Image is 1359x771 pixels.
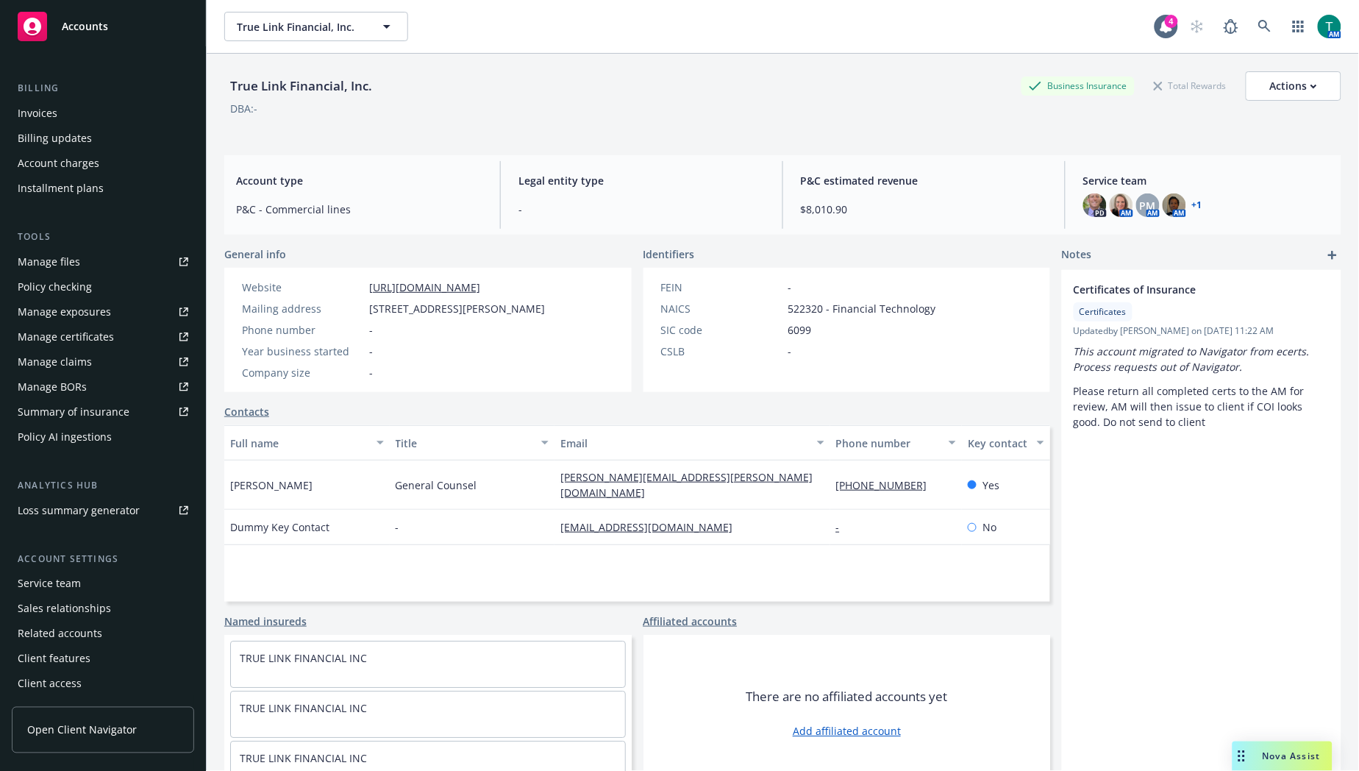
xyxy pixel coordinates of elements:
div: Manage BORs [18,375,87,399]
div: Policy checking [18,275,92,299]
div: Manage files [18,250,80,274]
a: Policy checking [12,275,194,299]
img: photo [1163,193,1186,217]
a: Billing updates [12,127,194,150]
span: Dummy Key Contact [230,519,329,535]
div: Mailing address [242,301,363,316]
a: Switch app [1284,12,1313,41]
div: NAICS [661,301,782,316]
a: Manage certificates [12,325,194,349]
button: Email [554,425,830,461]
a: +1 [1192,201,1202,210]
div: Year business started [242,344,363,359]
span: Legal entity type [518,173,765,188]
div: 4 [1165,15,1178,28]
span: [PERSON_NAME] [230,477,313,493]
span: There are no affiliated accounts yet [746,688,947,706]
span: Identifiers [643,246,695,262]
div: Billing [12,81,194,96]
span: 522320 - Financial Technology [788,301,936,316]
div: Loss summary generator [18,499,140,522]
div: Related accounts [18,622,102,646]
button: Key contact [962,425,1050,461]
span: Certificates [1080,305,1127,319]
span: Accounts [62,21,108,32]
a: add [1324,246,1341,264]
div: Sales relationships [18,597,111,621]
span: - [369,322,373,338]
a: Loss summary generator [12,499,194,522]
div: Analytics hub [12,478,194,493]
a: Manage claims [12,350,194,374]
span: Account type [236,173,482,188]
span: - [369,344,373,359]
span: - [369,365,373,380]
a: Manage BORs [12,375,194,399]
a: TRUE LINK FINANCIAL INC [240,751,367,765]
button: Title [390,425,555,461]
button: Phone number [830,425,963,461]
div: Certificates of InsuranceCertificatesUpdatedby [PERSON_NAME] on [DATE] 11:22 AMThis account migra... [1062,270,1341,441]
div: Actions [1270,72,1317,100]
span: 6099 [788,322,812,338]
div: Manage certificates [18,325,114,349]
span: [STREET_ADDRESS][PERSON_NAME] [369,301,545,316]
div: Total Rewards [1146,77,1234,95]
div: DBA: - [230,101,257,116]
a: Named insureds [224,614,307,629]
div: CSLB [661,344,782,359]
button: Nova Assist [1233,742,1333,771]
a: Sales relationships [12,597,194,621]
a: [PERSON_NAME][EMAIL_ADDRESS][PERSON_NAME][DOMAIN_NAME] [560,470,813,500]
span: General info [224,246,286,262]
div: Company size [242,365,363,380]
a: Manage exposures [12,300,194,324]
span: - [788,344,792,359]
img: photo [1110,193,1133,217]
span: $8,010.90 [801,202,1047,217]
div: Key contact [968,436,1028,451]
span: PM [1140,198,1156,213]
div: True Link Financial, Inc. [224,77,378,96]
div: Service team [18,572,81,596]
div: Full name [230,436,368,451]
a: Service team [12,572,194,596]
span: Nova Assist [1263,750,1321,762]
a: - [836,520,852,534]
a: [PHONE_NUMBER] [836,478,939,492]
em: This account migrated to Navigator from ecerts. Process requests out of Navigator. [1074,344,1313,374]
a: Installment plans [12,177,194,200]
span: True Link Financial, Inc. [237,19,364,35]
span: Certificates of Insurance [1074,282,1291,297]
div: Manage claims [18,350,92,374]
div: Title [396,436,533,451]
div: Billing updates [18,127,92,150]
button: Full name [224,425,390,461]
a: Accounts [12,6,194,47]
span: Service team [1083,173,1330,188]
span: - [396,519,399,535]
a: TRUE LINK FINANCIAL INC [240,701,367,715]
a: Policy AI ingestions [12,425,194,449]
div: Phone number [242,322,363,338]
a: [URL][DOMAIN_NAME] [369,280,480,294]
a: Search [1250,12,1280,41]
a: Related accounts [12,622,194,646]
span: Updated by [PERSON_NAME] on [DATE] 11:22 AM [1074,324,1330,338]
div: SIC code [661,322,782,338]
a: Manage files [12,250,194,274]
a: Invoices [12,102,194,125]
a: Report a Bug [1216,12,1246,41]
a: Add affiliated account [793,723,901,739]
span: Notes [1062,246,1092,264]
button: Actions [1246,71,1341,101]
img: photo [1083,193,1107,217]
div: Client access [18,672,82,696]
a: Client features [12,647,194,671]
div: Email [560,436,807,451]
a: TRUE LINK FINANCIAL INC [240,651,367,665]
div: Tools [12,230,194,244]
a: Contacts [224,404,269,419]
div: Invoices [18,102,57,125]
